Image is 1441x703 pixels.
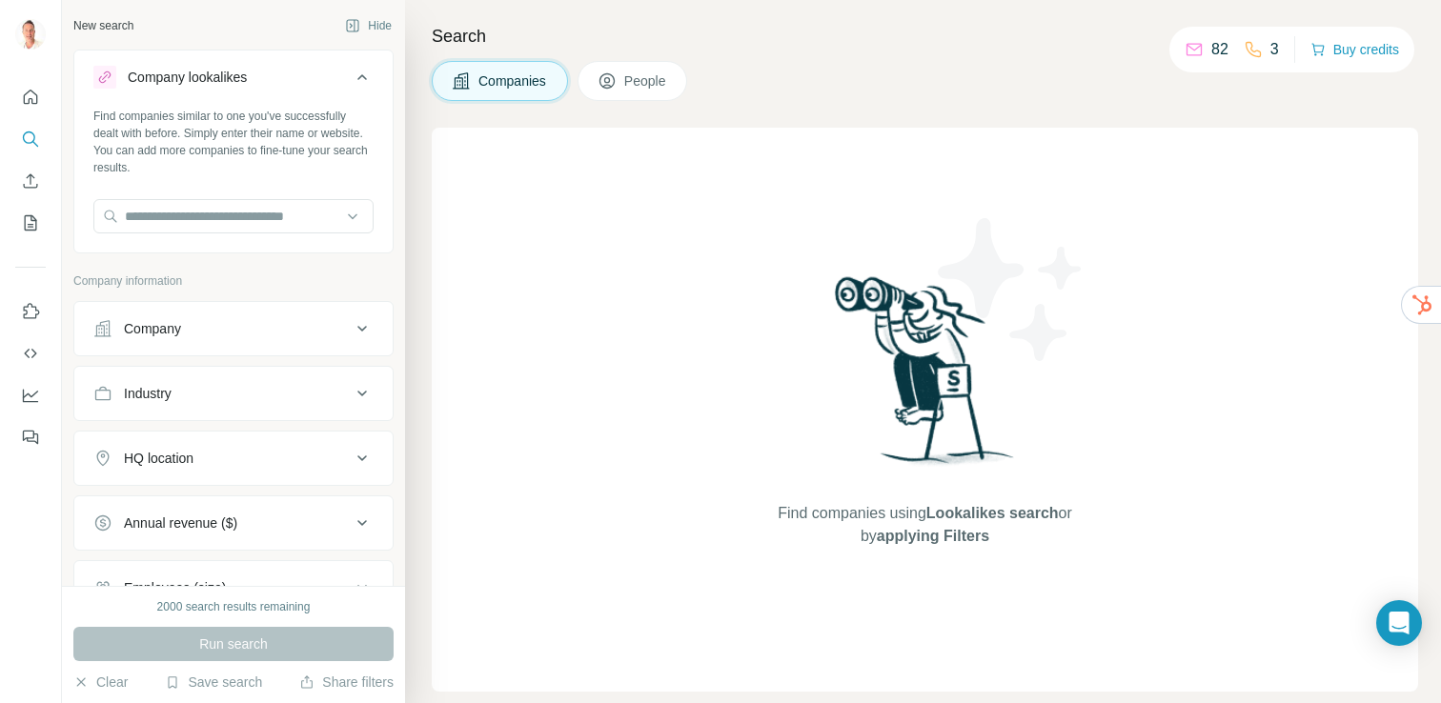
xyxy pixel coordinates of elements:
button: Industry [74,371,393,416]
button: Search [15,122,46,156]
p: 3 [1270,38,1279,61]
button: Buy credits [1310,36,1399,63]
div: Open Intercom Messenger [1376,600,1422,646]
button: Use Surfe on LinkedIn [15,294,46,329]
button: My lists [15,206,46,240]
div: Annual revenue ($) [124,513,237,532]
div: Company lookalikes [128,68,247,87]
div: Industry [124,384,172,403]
div: 2000 search results remaining [157,598,311,615]
p: 82 [1211,38,1228,61]
button: Employees (size) [74,565,393,611]
button: HQ location [74,435,393,481]
h4: Search [432,23,1418,50]
div: New search [73,17,133,34]
div: Find companies similar to one you've successfully dealt with before. Simply enter their name or w... [93,108,374,176]
span: Companies [478,71,548,90]
button: Share filters [299,673,394,692]
button: Save search [165,673,262,692]
span: Find companies using or by [772,502,1077,548]
span: Lookalikes search [926,505,1059,521]
img: Surfe Illustration - Woman searching with binoculars [826,271,1025,484]
button: Use Surfe API [15,336,46,371]
button: Annual revenue ($) [74,500,393,546]
button: Quick start [15,80,46,114]
div: Company [124,319,181,338]
button: Enrich CSV [15,164,46,198]
p: Company information [73,272,394,290]
div: HQ location [124,449,193,468]
img: Surfe Illustration - Stars [925,204,1097,375]
button: Company lookalikes [74,54,393,108]
span: People [624,71,668,90]
button: Feedback [15,420,46,454]
button: Clear [73,673,128,692]
button: Dashboard [15,378,46,412]
button: Hide [332,11,405,40]
img: Avatar [15,19,46,50]
span: applying Filters [877,528,989,544]
div: Employees (size) [124,578,226,597]
button: Company [74,306,393,351]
